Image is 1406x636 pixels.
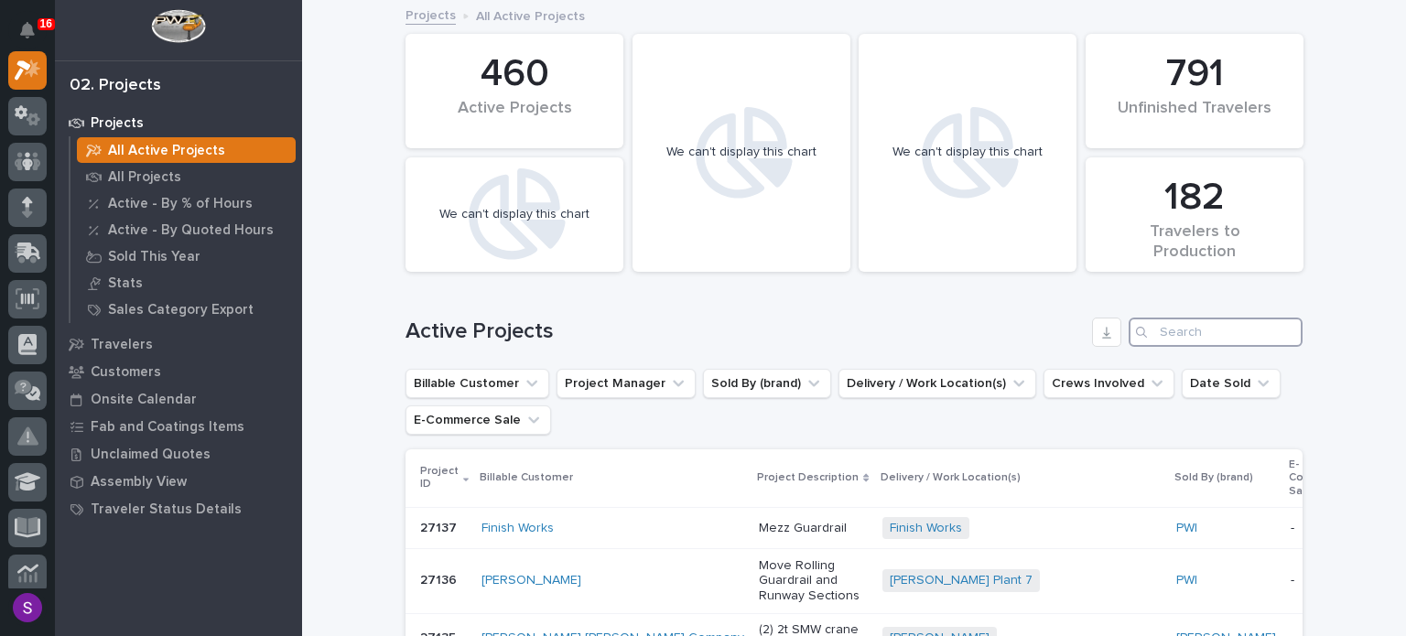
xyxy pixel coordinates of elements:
[757,468,859,488] p: Project Description
[108,222,274,239] p: Active - By Quoted Hours
[406,405,551,435] button: E-Commerce Sale
[55,440,302,468] a: Unclaimed Quotes
[108,143,225,159] p: All Active Projects
[420,569,460,588] p: 27136
[1117,51,1272,97] div: 791
[1176,521,1197,536] a: PWI
[70,190,302,216] a: Active - By % of Hours
[476,5,585,25] p: All Active Projects
[108,302,254,318] p: Sales Category Export
[70,137,302,163] a: All Active Projects
[55,413,302,440] a: Fab and Coatings Items
[439,207,589,222] div: We can't display this chart
[420,461,459,495] p: Project ID
[108,275,143,292] p: Stats
[838,369,1036,398] button: Delivery / Work Location(s)
[759,521,868,536] p: Mezz Guardrail
[70,270,302,296] a: Stats
[70,296,302,322] a: Sales Category Export
[91,501,242,518] p: Traveler Status Details
[108,249,200,265] p: Sold This Year
[55,358,302,385] a: Customers
[70,164,302,189] a: All Projects
[480,468,573,488] p: Billable Customer
[91,364,161,381] p: Customers
[890,521,962,536] a: Finish Works
[406,369,549,398] button: Billable Customer
[481,521,554,536] a: Finish Works
[406,318,1085,345] h1: Active Projects
[91,337,153,353] p: Travelers
[55,385,302,413] a: Onsite Calendar
[55,330,302,358] a: Travelers
[55,109,302,136] a: Projects
[1291,573,1350,588] p: -
[1174,468,1253,488] p: Sold By (brand)
[666,145,817,160] div: We can't display this chart
[881,468,1021,488] p: Delivery / Work Location(s)
[70,243,302,269] a: Sold This Year
[1291,521,1350,536] p: -
[557,369,696,398] button: Project Manager
[91,392,197,408] p: Onsite Calendar
[8,11,47,49] button: Notifications
[481,573,581,588] a: [PERSON_NAME]
[437,51,592,97] div: 460
[70,76,161,96] div: 02. Projects
[108,196,253,212] p: Active - By % of Hours
[1117,222,1272,261] div: Travelers to Production
[91,447,211,463] p: Unclaimed Quotes
[1176,573,1197,588] a: PWI
[108,169,181,186] p: All Projects
[151,9,205,43] img: Workspace Logo
[420,517,460,536] p: 27137
[1117,175,1272,221] div: 182
[23,22,47,51] div: Notifications16
[1182,369,1281,398] button: Date Sold
[1117,99,1272,137] div: Unfinished Travelers
[40,17,52,30] p: 16
[406,4,456,25] a: Projects
[1129,318,1303,347] input: Search
[1289,455,1352,501] p: E-Commerce Sale
[703,369,831,398] button: Sold By (brand)
[759,558,868,604] p: Move Rolling Guardrail and Runway Sections
[91,419,244,436] p: Fab and Coatings Items
[892,145,1043,160] div: We can't display this chart
[890,573,1033,588] a: [PERSON_NAME] Plant 7
[91,115,144,132] p: Projects
[1044,369,1174,398] button: Crews Involved
[8,588,47,627] button: users-avatar
[55,495,302,523] a: Traveler Status Details
[70,217,302,243] a: Active - By Quoted Hours
[91,474,187,490] p: Assembly View
[55,468,302,495] a: Assembly View
[437,99,592,137] div: Active Projects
